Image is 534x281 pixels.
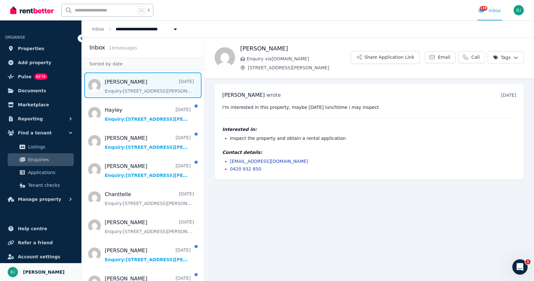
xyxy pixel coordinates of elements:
[5,250,76,263] a: Account settings
[5,84,76,97] a: Documents
[82,20,189,37] nav: Breadcrumb
[8,153,74,166] a: Enquiries
[425,51,456,63] a: Email
[488,51,524,64] button: Tags
[478,7,501,14] div: Inbox
[501,93,516,98] time: [DATE]
[18,239,53,247] span: Refer a friend
[512,259,528,275] iframe: Intercom live chat
[230,135,516,141] li: Inspect the property and obtain a rental application
[222,92,265,98] span: [PERSON_NAME]
[18,225,47,232] span: Help centre
[105,163,191,178] a: [PERSON_NAME][DATE]Enquiry:[STREET_ADDRESS][PERSON_NAME].
[92,27,104,32] a: Inbox
[148,8,150,13] span: k
[105,247,191,263] a: [PERSON_NAME][DATE]Enquiry:[STREET_ADDRESS][PERSON_NAME].
[18,45,44,52] span: Properties
[34,73,48,80] span: BETA
[105,134,191,150] a: [PERSON_NAME][DATE]Enquiry:[STREET_ADDRESS][PERSON_NAME].
[105,191,194,207] a: Chanttelle[DATE]Enquiry:[STREET_ADDRESS][PERSON_NAME].
[28,143,71,151] span: Listings
[493,54,511,61] span: Tags
[28,181,71,189] span: Tenant checks
[18,115,43,123] span: Reporting
[351,51,420,64] button: Share Application Link
[18,101,49,109] span: Marketplace
[18,73,32,80] span: Pulse
[5,70,76,83] a: PulseBETA
[5,112,76,125] button: Reporting
[230,166,261,171] a: 0420 932 850
[8,179,74,192] a: Tenant checks
[89,43,105,52] h2: Inbox
[266,92,281,98] span: wrote
[8,267,18,277] img: Bom Jin
[5,35,25,40] span: ORGANISE
[215,47,235,68] img: Samantha Wareham
[240,44,351,53] h1: [PERSON_NAME]
[458,51,485,63] a: Call
[5,42,76,55] a: Properties
[8,140,74,153] a: Listings
[105,219,194,235] a: [PERSON_NAME][DATE]Enquiry:[STREET_ADDRESS][PERSON_NAME].
[247,56,351,62] span: Enquiry via [DOMAIN_NAME]
[18,87,46,95] span: Documents
[248,65,351,71] span: [STREET_ADDRESS][PERSON_NAME]
[5,236,76,249] a: Refer a friend
[471,54,480,60] span: Call
[105,78,194,94] a: [PERSON_NAME][DATE]Enquiry:[STREET_ADDRESS][PERSON_NAME].
[18,129,52,137] span: Find a tenant
[8,166,74,179] a: Applications
[480,6,487,11] span: 139
[18,253,60,261] span: Account settings
[438,54,450,60] span: Email
[28,156,71,163] span: Enquiries
[5,56,76,69] a: Add property
[18,195,61,203] span: Manage property
[222,126,516,133] h4: Interested in:
[109,45,137,50] span: 16 message s
[5,193,76,206] button: Manage property
[525,259,530,264] span: 1
[230,159,308,164] a: [EMAIL_ADDRESS][DOMAIN_NAME]
[82,58,204,70] div: Sorted by date
[10,5,54,15] img: RentBetter
[18,59,51,66] span: Add property
[23,268,65,276] span: [PERSON_NAME]
[5,126,76,139] button: Find a tenant
[222,149,516,156] h4: Contact details:
[222,104,516,110] pre: I'm interested in this property, maybe [DATE] lunchtime i may inspect
[28,169,71,176] span: Applications
[514,5,524,15] img: Bom Jin
[5,222,76,235] a: Help centre
[105,106,191,122] a: Hayley[DATE]Enquiry:[STREET_ADDRESS][PERSON_NAME].
[5,98,76,111] a: Marketplace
